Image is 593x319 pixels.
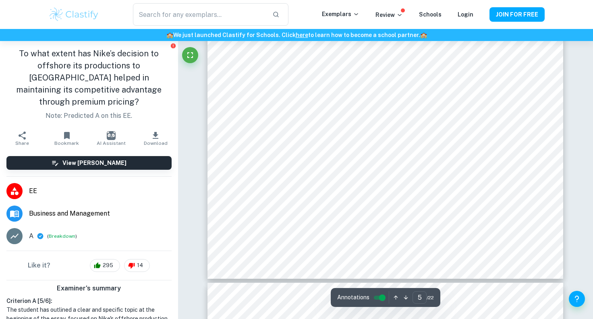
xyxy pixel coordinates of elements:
span: 🏫 [420,32,427,38]
button: Help and Feedback [569,291,585,307]
span: Share [15,140,29,146]
a: Login [458,11,473,18]
button: Download [133,127,178,150]
span: Download [144,140,168,146]
p: Exemplars [322,10,359,19]
p: Note: Predicted A on this EE. [6,111,172,121]
button: AI Assistant [89,127,133,150]
button: View [PERSON_NAME] [6,156,172,170]
a: Schools [419,11,442,18]
p: Review [375,10,403,19]
span: 295 [98,261,118,270]
button: Bookmark [44,127,89,150]
h1: To what extent has Nike’s decision to offshore its productions to [GEOGRAPHIC_DATA] helped in mai... [6,47,172,108]
span: Bookmark [54,140,79,146]
h6: View [PERSON_NAME] [62,158,126,167]
input: Search for any exemplars... [133,3,266,26]
button: JOIN FOR FREE [489,7,545,22]
span: ( ) [47,233,77,240]
button: Report issue [170,43,176,49]
a: here [296,32,308,38]
img: AI Assistant [107,131,116,140]
button: Fullscreen [182,47,198,63]
img: Clastify logo [48,6,100,23]
span: AI Assistant [97,140,126,146]
span: EE [29,186,172,196]
h6: Criterion A [ 5 / 6 ]: [6,296,172,305]
div: 14 [124,259,150,272]
p: A [29,231,33,241]
span: 14 [133,261,147,270]
h6: Like it? [28,261,50,270]
span: 🏫 [166,32,173,38]
h6: We just launched Clastify for Schools. Click to learn how to become a school partner. [2,31,591,39]
h6: Examiner's summary [3,284,175,293]
div: 295 [90,259,120,272]
span: Annotations [337,293,369,302]
span: / 22 [427,294,434,301]
span: Business and Management [29,209,172,218]
button: Breakdown [49,233,75,240]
